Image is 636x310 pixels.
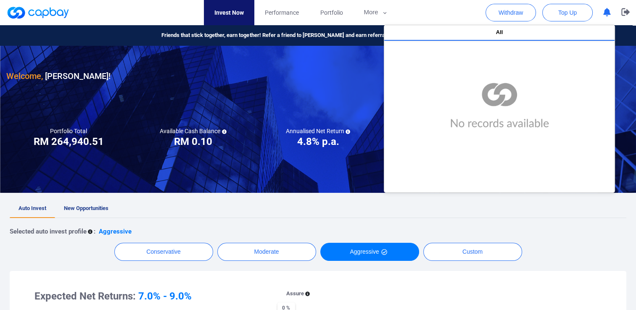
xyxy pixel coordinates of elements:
button: Moderate [217,243,316,261]
span: Friends that stick together, earn together! Refer a friend to [PERSON_NAME] and earn referral rew... [161,31,420,40]
h3: RM 264,940.51 [34,135,104,148]
button: Withdraw [486,4,536,21]
button: Custom [423,243,522,261]
p: Aggressive [99,226,132,236]
h3: RM 0.10 [174,135,212,148]
button: Aggressive [320,243,419,261]
button: Conservative [114,243,213,261]
h5: Available Cash Balance [160,127,227,135]
h3: 4.8% p.a. [297,135,339,148]
span: Performance [265,8,299,17]
img: noRecord [442,83,557,129]
span: Auto Invest [18,205,46,211]
h3: [PERSON_NAME] ! [6,69,111,83]
p: Assure [286,289,304,298]
span: New Opportunities [64,205,108,211]
button: All [384,25,615,41]
span: All [496,29,503,35]
span: Welcome, [6,71,43,81]
span: Portfolio [320,8,343,17]
h5: Annualised Net Return [285,127,350,135]
p: Selected auto invest profile [10,226,87,236]
span: Top Up [558,8,577,17]
h5: Portfolio Total [50,127,87,135]
p: : [94,226,95,236]
button: Top Up [542,4,593,21]
h3: Expected Net Returns: [34,289,264,303]
span: 7.0% - 9.0% [138,290,192,302]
